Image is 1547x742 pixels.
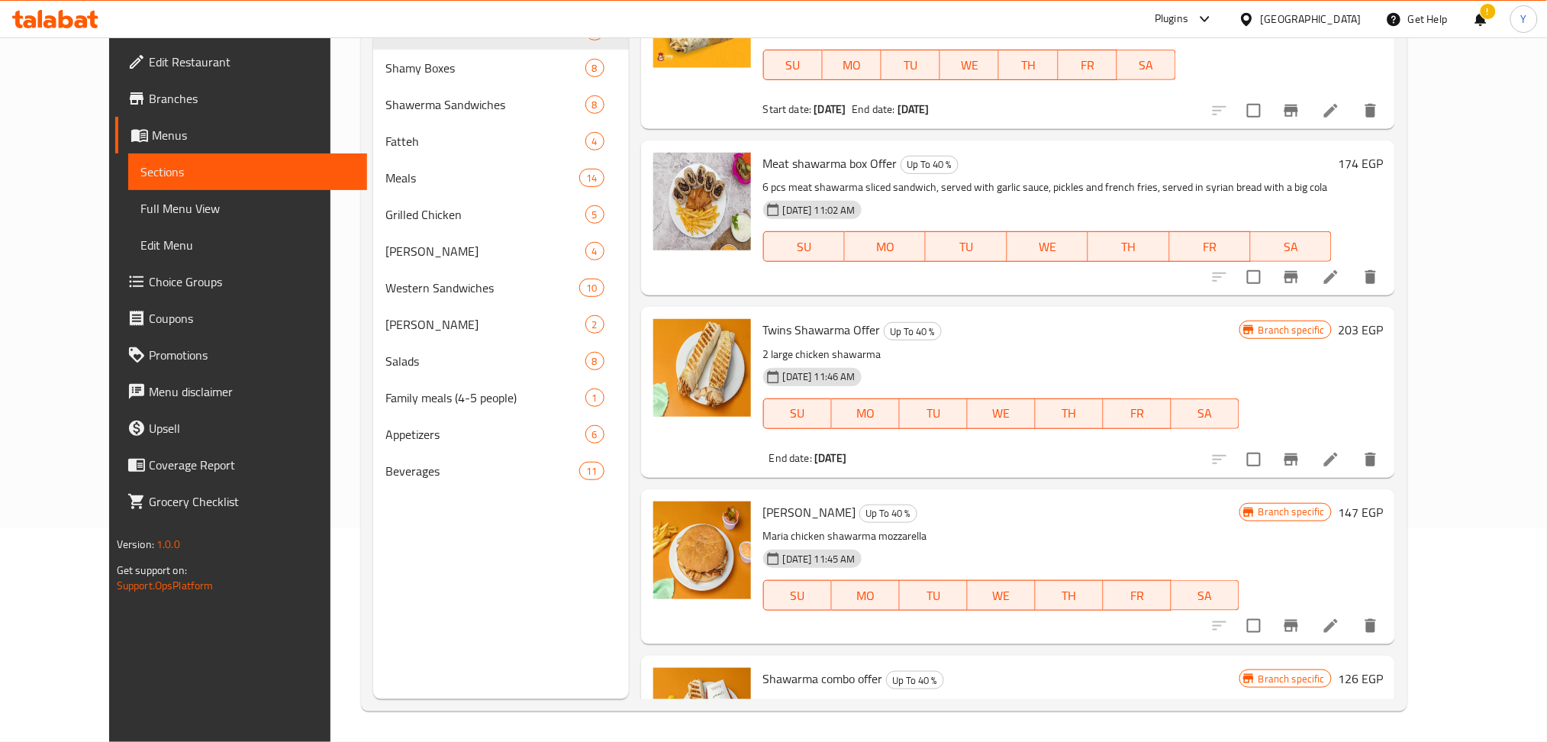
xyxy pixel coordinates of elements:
[117,560,187,580] span: Get support on:
[885,323,941,340] span: Up To 40 %
[115,80,368,117] a: Branches
[385,95,585,114] div: Shawerma Sandwiches
[900,580,968,611] button: TU
[1273,608,1310,644] button: Branch-specific-item
[585,425,604,444] div: items
[1252,505,1331,519] span: Branch specific
[385,462,580,480] div: Beverages
[1036,580,1104,611] button: TH
[859,505,917,523] div: Up To 40 %
[653,153,751,250] img: Meat shawarma box Offer
[385,205,585,224] span: Grilled Chicken
[385,389,585,407] div: Family meals (4-5 people)
[1094,236,1163,258] span: TH
[968,398,1036,429] button: WE
[586,318,604,332] span: 2
[117,576,214,595] a: Support.OpsPlatform
[115,447,368,483] a: Coverage Report
[373,233,629,269] div: [PERSON_NAME]4
[156,534,180,554] span: 1.0.0
[770,236,839,258] span: SU
[585,132,604,150] div: items
[586,61,604,76] span: 8
[1042,585,1097,607] span: TH
[1007,231,1088,262] button: WE
[1238,610,1270,642] span: Select to update
[1042,402,1097,424] span: TH
[1059,50,1117,80] button: FR
[1273,441,1310,478] button: Branch-specific-item
[1238,95,1270,127] span: Select to update
[585,389,604,407] div: items
[940,50,999,80] button: WE
[580,281,603,295] span: 10
[763,580,832,611] button: SU
[932,236,1001,258] span: TU
[149,273,356,291] span: Choice Groups
[385,59,585,77] span: Shamy Boxes
[373,379,629,416] div: Family meals (4-5 people)1
[832,398,900,429] button: MO
[586,98,604,112] span: 8
[974,402,1030,424] span: WE
[586,134,604,149] span: 4
[385,279,580,297] span: Western Sandwiches
[373,453,629,489] div: Beverages11
[881,50,940,80] button: TU
[860,505,917,522] span: Up To 40 %
[763,99,812,119] span: Start date:
[845,231,926,262] button: MO
[823,50,881,80] button: MO
[852,99,895,119] span: End date:
[1338,319,1383,340] h6: 203 EGP
[149,382,356,401] span: Menu disclaimer
[373,123,629,160] div: Fatteh4
[898,99,930,119] b: [DATE]
[1088,231,1169,262] button: TH
[1172,398,1239,429] button: SA
[1352,608,1389,644] button: delete
[1261,11,1362,27] div: [GEOGRAPHIC_DATA]
[838,585,894,607] span: MO
[1352,259,1389,295] button: delete
[115,44,368,80] a: Edit Restaurant
[585,242,604,260] div: items
[901,156,959,174] div: Up To 40 %
[1104,580,1172,611] button: FR
[1251,231,1332,262] button: SA
[1065,54,1111,76] span: FR
[1110,402,1165,424] span: FR
[385,315,585,334] div: Shami Rizo
[128,227,368,263] a: Edit Menu
[385,132,585,150] span: Fatteh
[1252,323,1331,337] span: Branch specific
[653,502,751,599] img: Maria Offer
[1036,398,1104,429] button: TH
[763,50,823,80] button: SU
[115,337,368,373] a: Promotions
[140,199,356,218] span: Full Menu View
[373,86,629,123] div: Shawerma Sandwiches8
[1322,268,1340,286] a: Edit menu item
[586,427,604,442] span: 6
[385,352,585,370] span: Salads
[832,580,900,611] button: MO
[1172,580,1239,611] button: SA
[1178,585,1233,607] span: SA
[763,318,881,341] span: Twins Shawarma Offer
[777,203,862,218] span: [DATE] 11:02 AM
[152,126,356,144] span: Menus
[763,667,883,690] span: Shawarma combo offer
[115,410,368,447] a: Upsell
[851,236,920,258] span: MO
[1257,236,1326,258] span: SA
[1005,54,1052,76] span: TH
[838,402,894,424] span: MO
[770,585,826,607] span: SU
[385,425,585,444] div: Appetizers
[149,419,356,437] span: Upsell
[373,343,629,379] div: Salads8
